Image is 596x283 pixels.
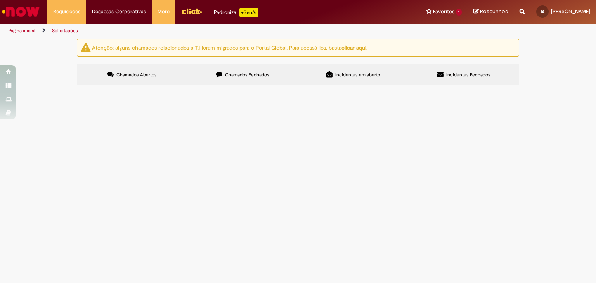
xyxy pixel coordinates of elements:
[158,8,170,16] span: More
[473,8,508,16] a: Rascunhos
[1,4,41,19] img: ServiceNow
[480,8,508,15] span: Rascunhos
[181,5,202,17] img: click_logo_yellow_360x200.png
[116,72,157,78] span: Chamados Abertos
[446,72,490,78] span: Incidentes Fechados
[214,8,258,17] div: Padroniza
[341,44,367,51] a: clicar aqui.
[9,28,35,34] a: Página inicial
[541,9,544,14] span: IS
[433,8,454,16] span: Favoritos
[456,9,462,16] span: 1
[53,8,80,16] span: Requisições
[551,8,590,15] span: [PERSON_NAME]
[52,28,78,34] a: Solicitações
[239,8,258,17] p: +GenAi
[92,44,367,51] ng-bind-html: Atenção: alguns chamados relacionados a T.I foram migrados para o Portal Global. Para acessá-los,...
[92,8,146,16] span: Despesas Corporativas
[6,24,392,38] ul: Trilhas de página
[225,72,269,78] span: Chamados Fechados
[335,72,380,78] span: Incidentes em aberto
